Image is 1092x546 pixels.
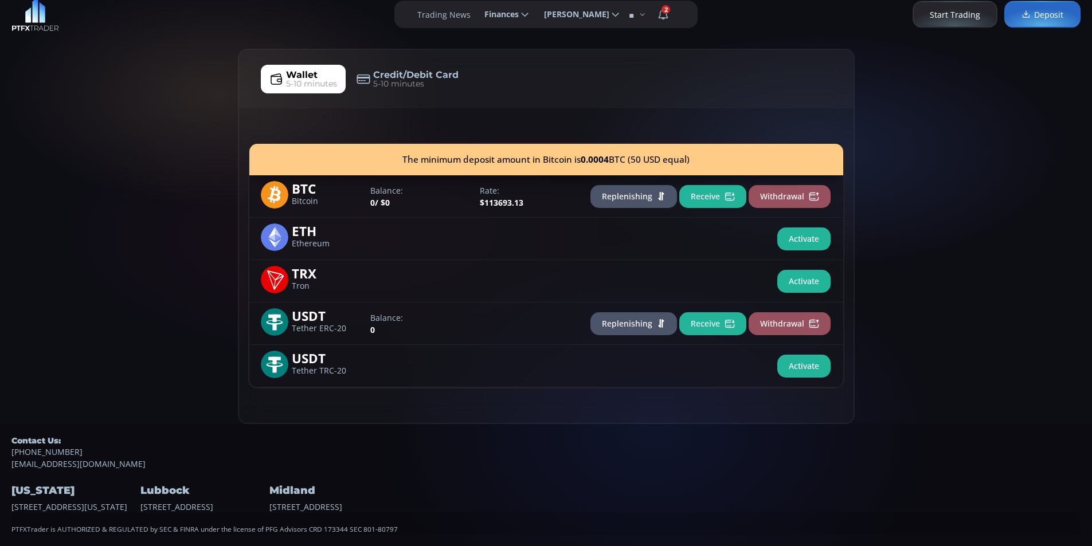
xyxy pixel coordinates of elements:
span: Start Trading [930,9,980,21]
span: 2 [662,5,670,14]
button: Withdrawal [749,312,831,335]
div: [EMAIL_ADDRESS][DOMAIN_NAME] [11,435,1081,470]
button: Replenishing [590,312,677,335]
span: Wallet [286,68,318,82]
button: Activate [777,355,831,378]
button: Receive [679,185,746,208]
label: Balance: [370,312,468,324]
button: Activate [777,270,831,293]
button: Withdrawal [749,185,831,208]
span: Deposit [1021,9,1063,21]
div: [STREET_ADDRESS][US_STATE] [11,470,138,512]
div: 0 [365,312,474,336]
span: Ethereum [292,240,362,248]
span: 5-10 minutes [373,78,424,90]
span: USDT [292,351,362,364]
button: Activate [777,227,831,250]
button: Receive [679,312,746,335]
span: Tether TRC-20 [292,367,362,375]
div: [STREET_ADDRESS] [140,470,267,512]
b: 0.0004 [581,154,609,166]
h4: Midland [269,481,396,500]
span: / $0 [375,197,390,208]
a: [PHONE_NUMBER] [11,446,1081,458]
span: Tether ERC-20 [292,325,362,332]
div: The minimum deposit amount in Bitcoin is BTC (50 USD equal) [249,144,843,175]
button: Replenishing [590,185,677,208]
span: TRX [292,266,362,279]
a: Wallet5-10 minutes [261,65,346,93]
span: USDT [292,308,362,321]
div: $113693.13 [474,184,584,209]
span: BTC [292,181,362,194]
label: Balance: [370,184,468,197]
label: Trading News [417,9,471,21]
div: [STREET_ADDRESS] [269,470,396,512]
a: Deposit [1004,1,1081,28]
div: PTFXTrader is AUTHORIZED & REGULATED by SEC & FINRA under the license of PFG Advisors CRD 173344 ... [11,513,1081,535]
label: Rate: [480,184,578,197]
span: Bitcoin [292,198,362,205]
span: ETH [292,223,362,237]
span: [PERSON_NAME] [536,3,609,26]
div: 0 [365,184,474,209]
span: Credit/Debit Card [373,68,459,82]
a: Start Trading [913,1,997,28]
h4: Lubbock [140,481,267,500]
span: Tron [292,282,362,290]
a: Credit/Debit Card5-10 minutes [348,65,467,93]
span: 5-10 minutes [286,78,337,90]
h4: [US_STATE] [11,481,138,500]
h5: Contact Us: [11,435,1081,446]
span: Finances [476,3,519,26]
